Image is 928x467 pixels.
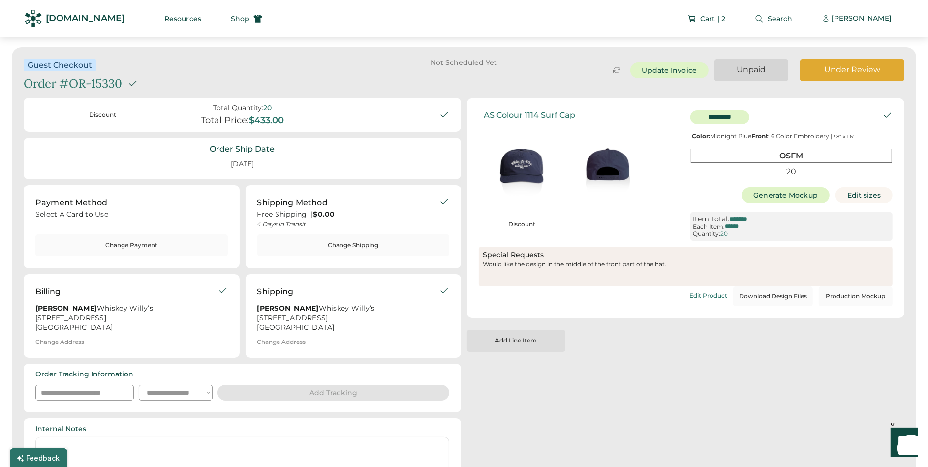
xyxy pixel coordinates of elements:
button: Download Design Files [733,286,813,306]
div: Order Tracking Information [35,370,133,379]
div: Billing [35,286,61,298]
img: generate-image [479,124,565,210]
div: [DOMAIN_NAME] [46,12,124,25]
div: Unpaid [726,64,776,75]
div: 20 [691,165,893,178]
span: Cart | 2 [700,15,725,22]
div: Whiskey Willy’s [STREET_ADDRESS] [GEOGRAPHIC_DATA] [257,304,440,333]
div: Internal Notes [35,424,86,434]
button: Search [743,9,804,29]
strong: $0.00 [313,210,335,218]
div: Special Requests [483,250,889,260]
img: generate-image [565,124,651,210]
div: Would like the design in the middle of the front part of the hat. [483,260,889,282]
strong: [PERSON_NAME] [35,304,97,312]
button: Resources [153,9,213,29]
button: Change Payment [35,234,228,256]
strong: Front [752,132,769,140]
div: 20 [263,104,272,112]
button: Generate Mockup [742,187,830,203]
div: Order #OR-15330 [24,75,122,92]
div: Payment Method [35,197,107,209]
div: Under Review [812,64,893,75]
div: [DATE] [219,156,266,173]
div: [PERSON_NAME] [832,14,892,24]
div: Each Item: [693,223,725,230]
div: Whiskey Willy’s [STREET_ADDRESS] [GEOGRAPHIC_DATA] [35,304,218,333]
button: Change Shipping [257,234,450,256]
div: Total Price: [201,115,249,126]
button: Update Invoice [630,62,709,78]
div: Shipping Method [257,197,328,209]
div: Discount [483,220,561,229]
div: 4 Days in Transit [257,220,440,228]
div: Not Scheduled Yet [402,59,526,66]
span: Search [768,15,793,22]
div: OSFM [691,149,893,163]
button: Production Mockup [819,286,893,306]
font: 3.8" x 1.6" [833,133,855,140]
div: Order Ship Date [210,144,275,155]
div: Item Total: [693,215,730,223]
div: Edit Product [689,292,727,299]
div: Quantity: [693,230,721,237]
div: Change Address [35,339,84,345]
strong: [PERSON_NAME] [257,304,319,312]
div: AS Colour 1114 Surf Cap [484,110,575,120]
div: Select A Card to Use [35,210,228,222]
div: Total Quantity: [213,104,263,112]
div: $433.00 [249,115,284,126]
div: Shipping [257,286,294,298]
iframe: Front Chat [881,423,924,465]
button: Cart | 2 [676,9,737,29]
button: Add Tracking [217,385,449,401]
img: Rendered Logo - Screens [25,10,42,27]
div: 20 [721,230,728,237]
div: Guest Checkout [28,60,92,70]
div: Discount [41,111,163,119]
div: Free Shipping | [257,210,440,219]
div: Change Address [257,339,306,345]
button: Add Line Item [467,330,565,352]
div: Midnight Blue : 6 Color Embroidery | [690,133,893,140]
span: Shop [231,15,249,22]
strong: Color: [692,132,711,140]
button: Edit sizes [835,187,893,203]
button: Shop [219,9,274,29]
